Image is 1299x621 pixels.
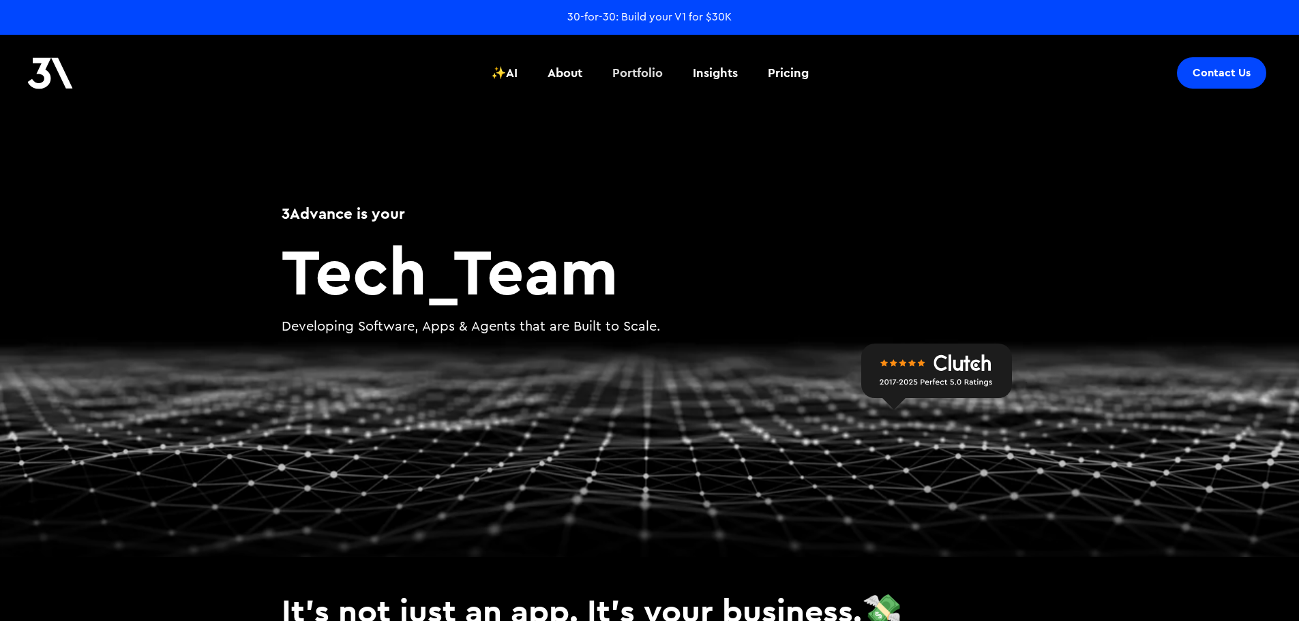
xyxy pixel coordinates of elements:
h2: Team [282,238,1018,303]
div: Pricing [768,64,809,82]
h1: 3Advance is your [282,202,1018,224]
p: Developing Software, Apps & Agents that are Built to Scale. [282,317,1018,337]
a: ✨AI [483,48,526,98]
a: Insights [685,48,746,98]
a: About [539,48,591,98]
a: Pricing [760,48,817,98]
span: _ [427,229,453,312]
div: About [548,64,582,82]
div: Portfolio [612,64,663,82]
div: ✨AI [491,64,518,82]
span: Tech [282,229,427,312]
a: 30-for-30: Build your V1 for $30K [567,10,732,25]
div: Contact Us [1193,66,1251,80]
div: Insights [693,64,738,82]
a: Portfolio [604,48,671,98]
a: Contact Us [1177,57,1266,89]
